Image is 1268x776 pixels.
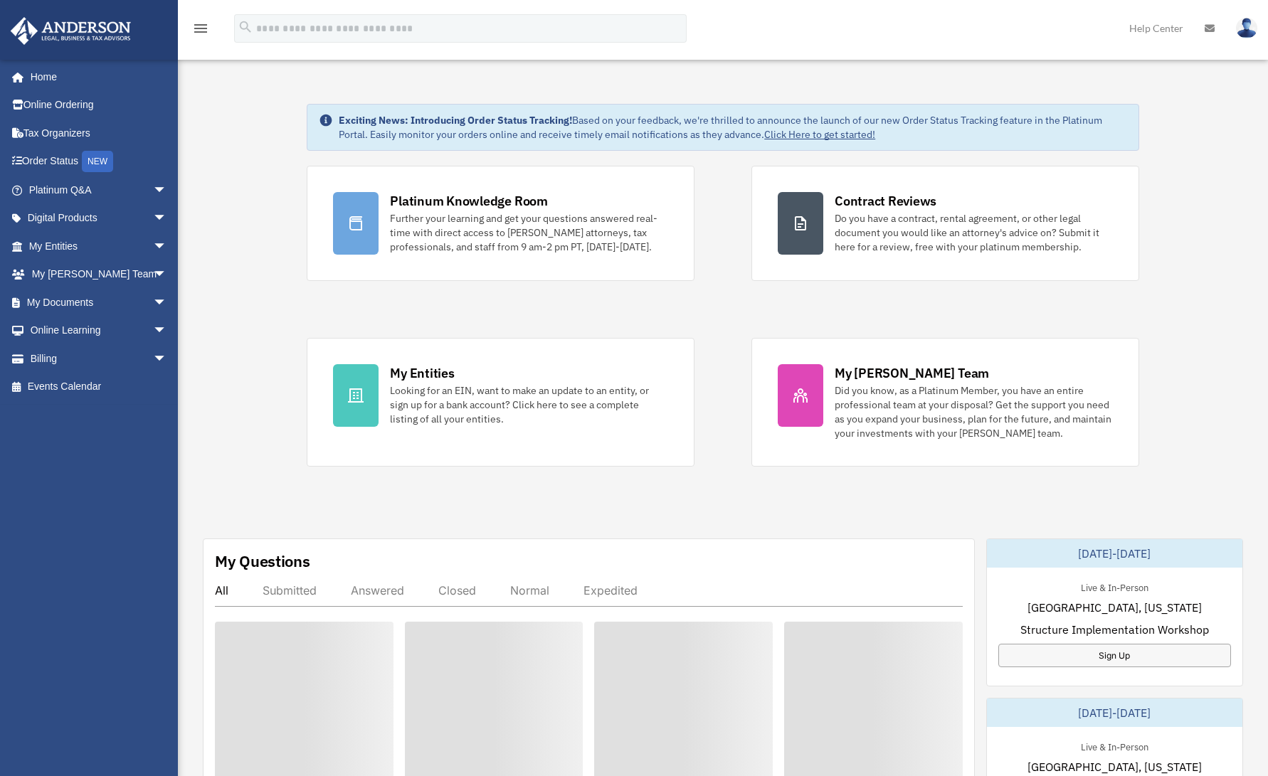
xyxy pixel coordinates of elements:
[390,211,668,254] div: Further your learning and get your questions answered real-time with direct access to [PERSON_NAM...
[10,317,189,345] a: Online Learningarrow_drop_down
[6,17,135,45] img: Anderson Advisors Platinum Portal
[1027,758,1202,775] span: [GEOGRAPHIC_DATA], [US_STATE]
[10,147,189,176] a: Order StatusNEW
[153,288,181,317] span: arrow_drop_down
[10,373,189,401] a: Events Calendar
[238,19,253,35] i: search
[153,317,181,346] span: arrow_drop_down
[307,338,694,467] a: My Entities Looking for an EIN, want to make an update to an entity, or sign up for a bank accoun...
[351,583,404,597] div: Answered
[987,539,1243,568] div: [DATE]-[DATE]
[835,211,1113,254] div: Do you have a contract, rental agreement, or other legal document you would like an attorney's ad...
[192,20,209,37] i: menu
[10,91,189,119] a: Online Ordering
[1236,18,1257,38] img: User Pic
[1027,599,1202,616] span: [GEOGRAPHIC_DATA], [US_STATE]
[153,260,181,289] span: arrow_drop_down
[307,166,694,281] a: Platinum Knowledge Room Further your learning and get your questions answered real-time with dire...
[998,644,1232,667] a: Sign Up
[192,25,209,37] a: menu
[1069,579,1160,594] div: Live & In-Person
[153,344,181,373] span: arrow_drop_down
[390,364,454,382] div: My Entities
[390,192,548,210] div: Platinum Knowledge Room
[10,344,189,373] a: Billingarrow_drop_down
[215,583,228,597] div: All
[1069,738,1160,753] div: Live & In-Person
[10,204,189,233] a: Digital Productsarrow_drop_down
[10,119,189,147] a: Tax Organizers
[751,338,1139,467] a: My [PERSON_NAME] Team Did you know, as a Platinum Member, you have an entire professional team at...
[339,113,1127,142] div: Based on your feedback, we're thrilled to announce the launch of our new Order Status Tracking fe...
[10,260,189,289] a: My [PERSON_NAME] Teamarrow_drop_down
[510,583,549,597] div: Normal
[215,551,310,572] div: My Questions
[10,288,189,317] a: My Documentsarrow_drop_down
[339,114,572,127] strong: Exciting News: Introducing Order Status Tracking!
[835,364,989,382] div: My [PERSON_NAME] Team
[10,176,189,204] a: Platinum Q&Aarrow_drop_down
[10,232,189,260] a: My Entitiesarrow_drop_down
[263,583,317,597] div: Submitted
[390,383,668,426] div: Looking for an EIN, want to make an update to an entity, or sign up for a bank account? Click her...
[10,63,181,91] a: Home
[153,176,181,205] span: arrow_drop_down
[438,583,476,597] div: Closed
[987,698,1243,727] div: [DATE]-[DATE]
[153,204,181,233] span: arrow_drop_down
[835,383,1113,440] div: Did you know, as a Platinum Member, you have an entire professional team at your disposal? Get th...
[751,166,1139,281] a: Contract Reviews Do you have a contract, rental agreement, or other legal document you would like...
[82,151,113,172] div: NEW
[153,232,181,261] span: arrow_drop_down
[835,192,936,210] div: Contract Reviews
[764,128,875,141] a: Click Here to get started!
[583,583,638,597] div: Expedited
[1020,621,1209,638] span: Structure Implementation Workshop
